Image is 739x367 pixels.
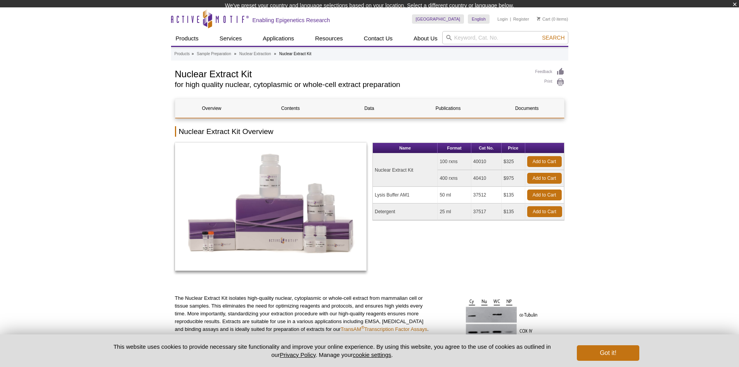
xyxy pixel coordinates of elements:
[359,31,397,46] a: Contact Us
[542,35,564,41] span: Search
[401,6,421,24] img: Change Here
[502,204,525,220] td: $135
[239,50,271,57] a: Nuclear Extraction
[471,204,502,220] td: 37517
[409,31,442,46] a: About Us
[310,31,348,46] a: Resources
[175,294,431,333] p: The Nuclear Extract Kit isolates high-quality nuclear, cytoplasmic or whole-cell extract from mam...
[513,16,529,22] a: Register
[333,99,406,118] a: Data
[412,99,485,118] a: Publications
[253,17,330,24] h2: Enabling Epigenetics Research
[502,153,525,170] td: $325
[535,78,564,87] a: Print
[175,143,367,271] img: Nuclear Extract Kit
[471,187,502,204] td: 37512
[279,52,312,56] li: Nuclear Extract Kit
[497,16,508,22] a: Login
[197,50,231,57] a: Sample Preparation
[471,170,502,187] td: 40410
[341,326,427,332] a: TransAM®Transcription Factor Assays
[100,343,564,359] p: This website uses cookies to provide necessary site functionality and improve your online experie...
[510,14,511,24] li: |
[175,99,248,118] a: Overview
[373,204,438,220] td: Detergent
[280,351,315,358] a: Privacy Policy
[175,126,564,137] h2: Nuclear Extract Kit Overview
[412,14,464,24] a: [GEOGRAPHIC_DATA]
[438,204,471,220] td: 25 ml
[468,14,490,24] a: English
[490,99,563,118] a: Documents
[373,153,438,187] td: Nuclear Extract Kit
[175,68,528,79] h1: Nuclear Extract Kit
[438,153,471,170] td: 100 rxns
[254,99,327,118] a: Contents
[192,52,194,56] li: »
[537,17,540,21] img: Your Cart
[215,31,247,46] a: Services
[527,156,562,167] a: Add to Cart
[502,170,525,187] td: $975
[438,170,471,187] td: 400 rxns
[442,31,568,44] input: Keyword, Cat. No.
[537,14,568,24] li: (0 items)
[175,50,190,57] a: Products
[471,143,502,153] th: Cat No.
[535,68,564,76] a: Feedback
[258,31,299,46] a: Applications
[502,143,525,153] th: Price
[527,206,562,217] a: Add to Cart
[373,187,438,204] td: Lysis Buffer AM1
[373,143,438,153] th: Name
[353,351,391,358] button: cookie settings
[274,52,276,56] li: »
[234,52,236,56] li: »
[471,153,502,170] td: 40010
[540,34,567,41] button: Search
[171,31,203,46] a: Products
[438,187,471,204] td: 50 ml
[438,143,471,153] th: Format
[527,190,562,200] a: Add to Cart
[527,173,562,184] a: Add to Cart
[537,16,550,22] a: Cart
[577,345,639,361] button: Got it!
[175,81,528,88] h2: for high quality nuclear, cytoplasmic or whole-cell extract preparation
[361,325,364,330] sup: ®
[502,187,525,204] td: $135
